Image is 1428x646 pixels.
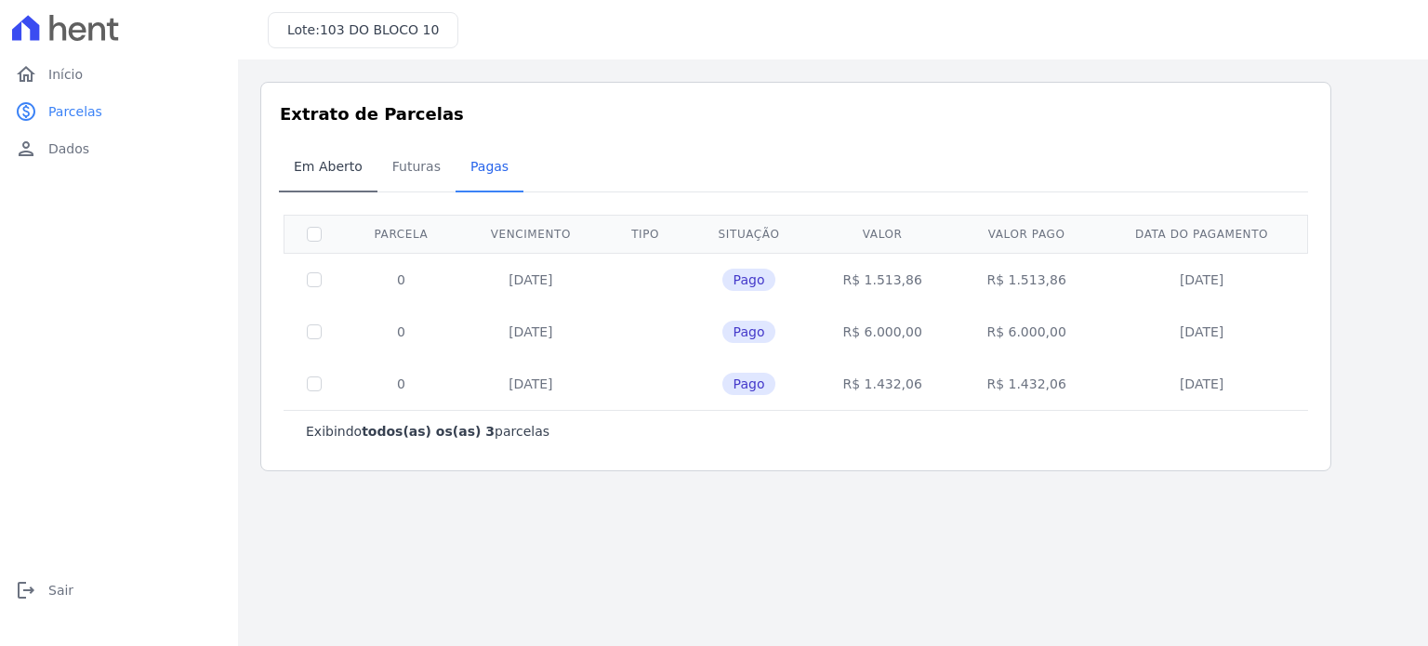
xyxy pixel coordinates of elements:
[1099,253,1305,306] td: [DATE]
[344,358,458,410] td: 0
[722,321,776,343] span: Pago
[307,272,322,287] input: Só é possível selecionar pagamentos em aberto
[955,358,1099,410] td: R$ 1.432,06
[1099,215,1305,253] th: Data do pagamento
[48,139,89,158] span: Dados
[458,253,603,306] td: [DATE]
[362,424,495,439] b: todos(as) os(as) 3
[381,148,452,185] span: Futuras
[811,215,955,253] th: Valor
[320,22,439,37] span: 103 DO BLOCO 10
[603,215,688,253] th: Tipo
[344,253,458,306] td: 0
[15,138,37,160] i: person
[955,306,1099,358] td: R$ 6.000,00
[458,306,603,358] td: [DATE]
[15,579,37,601] i: logout
[48,581,73,600] span: Sair
[458,215,603,253] th: Vencimento
[283,148,374,185] span: Em Aberto
[279,144,377,192] a: Em Aberto
[7,93,231,130] a: paidParcelas
[7,56,231,93] a: homeInício
[307,376,322,391] input: Só é possível selecionar pagamentos em aberto
[287,20,439,40] h3: Lote:
[955,253,1099,306] td: R$ 1.513,86
[48,65,83,84] span: Início
[811,253,955,306] td: R$ 1.513,86
[456,144,523,192] a: Pagas
[722,269,776,291] span: Pago
[458,358,603,410] td: [DATE]
[955,215,1099,253] th: Valor pago
[307,324,322,339] input: Só é possível selecionar pagamentos em aberto
[280,101,1312,126] h3: Extrato de Parcelas
[377,144,456,192] a: Futuras
[48,102,102,121] span: Parcelas
[687,215,810,253] th: Situação
[1099,358,1305,410] td: [DATE]
[15,100,37,123] i: paid
[722,373,776,395] span: Pago
[811,306,955,358] td: R$ 6.000,00
[7,572,231,609] a: logoutSair
[15,63,37,86] i: home
[1099,306,1305,358] td: [DATE]
[344,215,458,253] th: Parcela
[459,148,520,185] span: Pagas
[306,422,549,441] p: Exibindo parcelas
[7,130,231,167] a: personDados
[811,358,955,410] td: R$ 1.432,06
[344,306,458,358] td: 0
